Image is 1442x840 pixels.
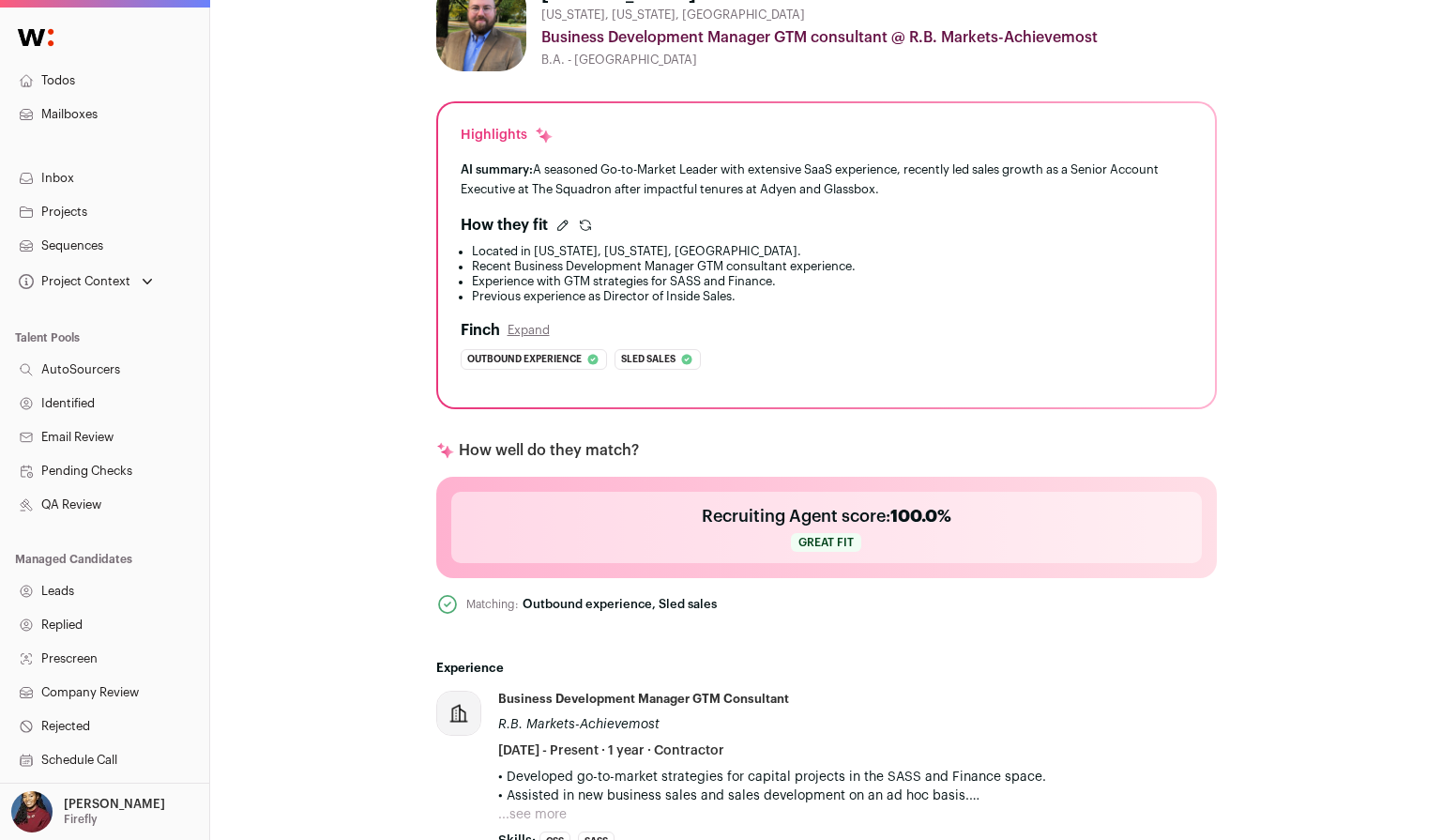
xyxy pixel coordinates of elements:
[461,319,500,342] h2: Finch
[621,350,675,369] span: Sled sales
[437,692,480,735] img: company-logo-placeholder-414d4e2ec0e2ddebbe968bf319fdfe5acfe0c9b87f798d344e800bc9a89632a0.png
[467,350,582,369] span: Outbound experience
[890,508,951,525] span: 100.0%
[461,214,548,237] h2: How they fit
[64,812,98,827] p: Firefly
[498,691,789,708] div: Business Development Manager GTM consultant
[702,503,951,529] h2: Recruiting Agent score:
[472,274,1192,289] li: Experience with GTM strategies for SASS and Finance.
[498,741,724,760] span: [DATE] - Present · 1 year · Contractor
[541,26,1217,49] div: Business Development Manager GTM consultant @ R.B. Markets-Achievemost
[8,19,64,56] img: Wellfound
[498,805,567,824] button: ...see more
[11,791,53,832] img: 10010497-medium_jpg
[523,597,717,612] div: Outbound experience, Sled sales
[461,126,554,145] div: Highlights
[459,439,639,462] p: How well do they match?
[472,289,1192,304] li: Previous experience as Director of Inside Sales.
[791,533,861,552] span: Great fit
[508,323,550,338] button: Expand
[15,268,157,295] button: Open dropdown
[64,797,165,812] p: [PERSON_NAME]
[15,274,130,289] div: Project Context
[8,791,169,832] button: Open dropdown
[541,53,1217,68] div: B.A. - [GEOGRAPHIC_DATA]
[466,596,519,613] div: Matching:
[541,8,805,23] span: [US_STATE], [US_STATE], [GEOGRAPHIC_DATA]
[472,244,1192,259] li: Located in [US_STATE], [US_STATE], [GEOGRAPHIC_DATA].
[461,160,1192,199] div: A seasoned Go-to-Market Leader with extensive SaaS experience, recently led sales growth as a Sen...
[461,163,533,176] span: AI summary:
[498,787,1217,805] p: • Assisted in new business sales and sales development on an ad hoc basis.
[498,718,660,731] span: R.B. Markets-Achievemost
[436,661,1217,676] h2: Experience
[472,259,1192,274] li: Recent Business Development Manager GTM consultant experience.
[498,768,1217,787] p: • Developed go-to-market strategies for capital projects in the SASS and Finance space.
